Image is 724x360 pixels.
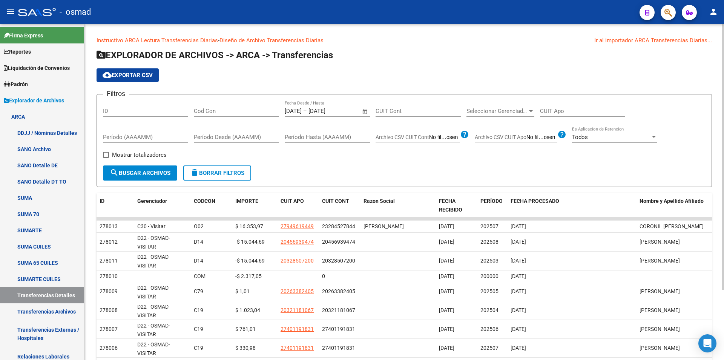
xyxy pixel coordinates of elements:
span: 20456939474 [281,239,314,245]
mat-icon: search [110,168,119,177]
span: D14 [194,258,203,264]
mat-icon: cloud_download [103,70,112,79]
span: D22 - OSMAD-VISITAR [137,341,170,356]
span: [PERSON_NAME] [364,223,404,229]
p: - [97,36,712,45]
datatable-header-cell: Nombre y Apellido Afiliado [637,193,712,218]
span: Buscar Archivos [110,170,170,176]
span: C30 - Visitar [137,223,166,229]
span: 200000 [480,273,499,279]
span: Padrón [4,80,28,88]
span: 202506 [480,326,499,332]
div: Ir al importador ARCA Transferencias Diarias... [594,36,712,45]
datatable-header-cell: PERÍODO [477,193,508,218]
span: Liquidación de Convenios [4,64,70,72]
datatable-header-cell: ID [97,193,134,218]
span: 20321181067 [281,307,314,313]
span: 20263382405 [281,288,314,294]
span: Reportes [4,48,31,56]
span: D14 [194,239,203,245]
button: Borrar Filtros [183,165,251,181]
span: Todos [572,134,588,141]
span: 278010 [100,273,118,279]
span: [DATE] [511,258,526,264]
span: $ 761,01 [235,326,256,332]
span: EXPLORADOR DE ARCHIVOS -> ARCA -> Transferencias [97,50,333,60]
span: -$ 15.044,69 [235,239,265,245]
datatable-header-cell: FECHA PROCESADO [508,193,637,218]
span: [DATE] [439,307,454,313]
span: $ 330,98 [235,345,256,351]
span: -$ 15.044,69 [235,258,265,264]
div: Open Intercom Messenger [698,334,716,352]
span: IMPORTE [235,198,258,204]
span: [PERSON_NAME] [640,288,680,294]
span: 27401191831 [281,345,314,351]
datatable-header-cell: Gerenciador [134,193,191,218]
span: 202504 [480,307,499,313]
span: COM [194,273,206,279]
span: 278007 [100,326,118,332]
div: 0 [322,272,325,281]
span: [DATE] [511,345,526,351]
span: FECHA RECIBIDO [439,198,462,213]
span: 278011 [100,258,118,264]
span: D22 - OSMAD-VISITAR [137,285,170,300]
span: [DATE] [511,273,526,279]
mat-icon: help [557,130,566,139]
span: [DATE] [439,258,454,264]
span: [DATE] [439,223,454,229]
button: Exportar CSV [97,68,159,82]
span: [PERSON_NAME] [640,239,680,245]
span: Razon Social [364,198,395,204]
span: Gerenciador [137,198,167,204]
span: C19 [194,307,203,313]
span: C79 [194,288,203,294]
div: 20328507200 [322,256,355,265]
span: D22 - OSMAD-VISITAR [137,323,170,337]
span: PERÍODO [480,198,503,204]
input: Start date [285,108,302,114]
span: [DATE] [439,273,454,279]
span: [PERSON_NAME] [640,258,680,264]
span: Firma Express [4,31,43,40]
span: CORONIL [PERSON_NAME] [640,223,704,229]
div: 23284527844 [322,222,355,231]
span: -$ 2.317,05 [235,273,262,279]
span: $ 1,01 [235,288,250,294]
mat-icon: help [460,130,469,139]
button: Open calendar [361,107,370,116]
div: 20321181067 [322,306,355,315]
span: [DATE] [511,239,526,245]
datatable-header-cell: IMPORTE [232,193,278,218]
span: - osmad [60,4,91,20]
span: Nombre y Apellido Afiliado [640,198,704,204]
span: Borrar Filtros [190,170,244,176]
span: [PERSON_NAME] [640,307,680,313]
span: [DATE] [511,288,526,294]
span: [DATE] [439,288,454,294]
div: 27401191831 [322,325,355,334]
span: 278013 [100,223,118,229]
input: End date [308,108,345,114]
span: 202505 [480,288,499,294]
datatable-header-cell: CUIT CONT [319,193,360,218]
span: 278009 [100,288,118,294]
div: 27401191831 [322,344,355,352]
span: Archivo CSV CUIT Apo [475,134,526,140]
span: 278006 [100,345,118,351]
span: Mostrar totalizadores [112,150,167,159]
span: D22 - OSMAD-VISITAR [137,235,170,250]
span: FECHA PROCESADO [511,198,559,204]
span: C19 [194,345,203,351]
span: [DATE] [439,345,454,351]
span: ID [100,198,104,204]
span: D22 - OSMAD-VISITAR [137,304,170,318]
span: 27401191831 [281,326,314,332]
mat-icon: delete [190,168,199,177]
span: D22 - OSMAD-VISITAR [137,254,170,269]
span: Seleccionar Gerenciador [466,108,528,114]
datatable-header-cell: Razon Social [360,193,436,218]
a: Instructivo ARCA Lectura Transferencias Diarias [97,37,218,44]
span: [DATE] [439,239,454,245]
